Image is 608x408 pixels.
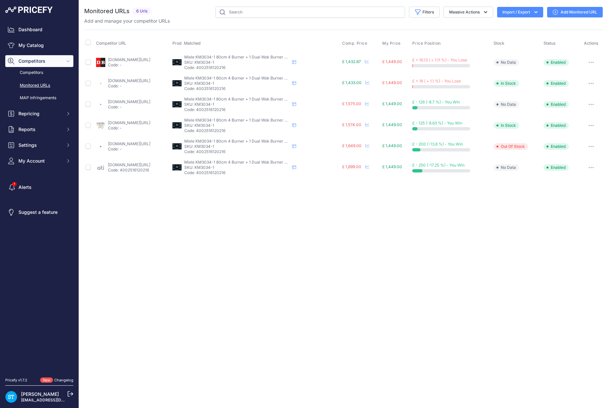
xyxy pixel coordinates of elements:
span: £ 1,433.00 [342,80,362,85]
span: Miele KM3034-1 80cm 4 Burner + 1 Dual Wok Burner Gas Hob [184,139,300,144]
p: Add and manage your competitor URLs [84,18,170,24]
span: £ - 200 (-13.8 %) - You Win [412,142,463,147]
a: My Catalog [5,39,73,51]
a: Alerts [5,181,73,193]
span: £ 1,449.00 [382,101,402,106]
span: Out Of Stock [494,143,528,150]
span: Enabled [544,164,569,171]
span: Enabled [544,122,569,129]
span: Miele KM3034-1 80cm 4 Burner + 1 Dual Wok Burner Gas Hob [184,160,300,165]
a: [DOMAIN_NAME][URL] [108,99,150,104]
a: MAP infringements [5,92,73,104]
span: No Data [494,101,519,108]
span: £ - 126 (-8.7 %) - You Win [412,100,460,104]
a: [DOMAIN_NAME][URL] [108,78,150,83]
span: My Account [18,158,62,164]
span: Competitors [18,58,62,64]
p: SKU: KM3034-1 [184,165,290,170]
button: Repricing [5,108,73,120]
p: SKU: KM3034-1 [184,144,290,149]
button: Massive Actions [443,7,493,18]
a: [DOMAIN_NAME][URL] [108,120,150,125]
h2: Monitored URLs [84,7,130,16]
span: Miele KM3034-1 80cm 4 Burner + 1 Dual Wok Burner Gas Hob [184,55,300,59]
span: New [40,377,53,383]
p: Code: - [108,62,150,68]
span: £ + 16 ( + 1.1 %) - You Lose [412,79,461,83]
span: In Stock [494,80,519,87]
a: Suggest a feature [5,206,73,218]
p: Code: - [108,83,150,89]
span: No Data [494,59,519,66]
p: Code: - [108,104,150,110]
span: Settings [18,142,62,148]
p: SKU: KM3034-1 [184,123,290,128]
span: Miele KM3034-1 80cm 4 Burner + 1 Dual Wok Burner Gas Hob [184,118,300,123]
button: Price Position [412,41,442,46]
a: Dashboard [5,24,73,35]
a: Changelog [54,378,73,382]
p: SKU: KM3034-1 [184,102,290,107]
p: Code: - [108,125,150,131]
p: Code: 4002516120216 [184,170,290,175]
p: Code: 4002516120216 [184,107,290,112]
span: My Price [382,41,401,46]
button: Competitors [5,55,73,67]
span: £ 1,449.00 [382,164,402,169]
span: Prod. Matched [172,41,201,46]
span: £ 1,699.00 [342,164,361,169]
div: Pricefy v1.7.2 [5,377,27,383]
span: Actions [584,41,598,46]
span: Repricing [18,110,62,117]
button: Comp. Price [342,41,369,46]
span: £ - 125 (-8.63 %) - You Win [412,121,462,125]
button: Filters [409,7,440,18]
a: [DOMAIN_NAME][URL] [108,141,150,146]
p: Code: 4002516120216 [184,128,290,133]
img: Pricefy Logo [5,7,53,13]
a: Monitored URLs [5,80,73,91]
span: Miele KM3034-1 80cm 4 Burner + 1 Dual Wok Burner Gas Hob [184,76,300,80]
p: SKU: KM3034-1 [184,60,290,65]
span: £ 1,575.00 [342,101,361,106]
a: [EMAIL_ADDRESS][DOMAIN_NAME] [21,397,90,402]
span: Stock [494,41,504,46]
span: No Data [494,164,519,171]
span: Enabled [544,101,569,108]
span: £ + 16.13 ( + 1.11 %) - You Lose [412,57,467,62]
a: [PERSON_NAME] [21,391,59,397]
a: Competitors [5,67,73,79]
button: Import / Export [497,7,543,17]
span: Competitor URL [96,41,126,46]
span: £ 1,574.00 [342,122,361,127]
a: [DOMAIN_NAME][URL] [108,57,150,62]
button: My Account [5,155,73,167]
button: Settings [5,139,73,151]
p: Code: 4002516120216 [184,86,290,91]
span: £ 1,432.87 [342,59,361,64]
span: Comp. Price [342,41,367,46]
span: £ 1,649.00 [342,143,362,148]
button: My Price [382,41,402,46]
span: £ 1,449.00 [382,59,402,64]
span: 6 Urls [132,8,152,15]
button: Reports [5,124,73,135]
p: Code: 4002516120216 [108,168,150,173]
span: Price Position [412,41,441,46]
p: Code: 4002516120216 [184,149,290,154]
p: SKU: KM3034-1 [184,81,290,86]
nav: Sidebar [5,24,73,370]
span: £ - 250 (-17.25 %) - You Win [412,163,465,168]
a: Add Monitored URL [547,7,603,17]
span: Enabled [544,59,569,66]
input: Search [215,7,405,18]
span: In Stock [494,122,519,129]
span: £ 1,449.00 [382,143,402,148]
span: Enabled [544,143,569,150]
span: Status [544,41,556,46]
span: Reports [18,126,62,133]
p: Code: - [108,147,150,152]
p: Code: 4002516120216 [184,65,290,70]
span: £ 1,449.00 [382,80,402,85]
span: £ 1,449.00 [382,122,402,127]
